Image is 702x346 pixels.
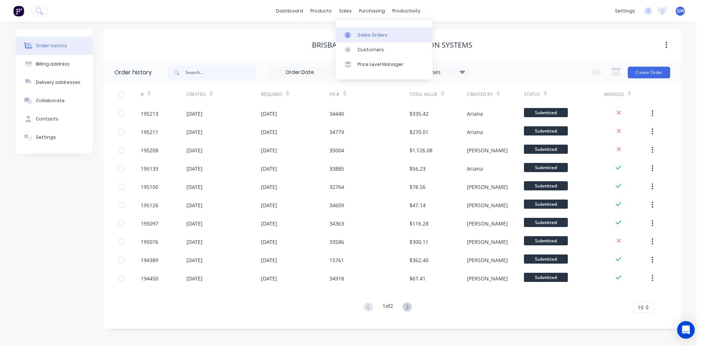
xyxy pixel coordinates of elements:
[467,183,508,191] div: [PERSON_NAME]
[336,42,433,57] a: Customers
[36,42,67,49] div: Order history
[329,84,409,104] div: PO #
[141,84,186,104] div: #
[141,238,158,246] div: 195076
[389,5,424,16] div: productivity
[261,201,277,209] div: [DATE]
[272,5,307,16] a: dashboard
[261,91,282,98] div: Required
[186,128,203,136] div: [DATE]
[409,201,426,209] div: $47.14
[16,55,93,73] button: Billing address
[409,128,429,136] div: $270.01
[329,238,344,246] div: 33586
[408,68,469,76] div: 11 Statuses
[524,108,568,117] span: Submitted
[604,91,624,98] div: Invoiced
[329,128,344,136] div: 34779
[186,146,203,154] div: [DATE]
[329,183,344,191] div: 32764
[261,256,277,264] div: [DATE]
[186,220,203,227] div: [DATE]
[186,165,203,172] div: [DATE]
[114,68,152,77] div: Order history
[329,201,344,209] div: 34609
[329,91,339,98] div: PO #
[409,84,467,104] div: Total Value
[329,275,344,282] div: 34918
[467,256,508,264] div: [PERSON_NAME]
[261,165,277,172] div: [DATE]
[409,91,437,98] div: Total Value
[186,84,261,104] div: Created
[467,110,483,118] div: Ariana
[269,67,331,78] input: Order Date
[261,238,277,246] div: [DATE]
[261,275,277,282] div: [DATE]
[141,275,158,282] div: 194450
[677,8,684,14] span: GW
[141,183,158,191] div: 195100
[467,165,483,172] div: Ariana
[141,256,158,264] div: 194389
[467,238,508,246] div: [PERSON_NAME]
[16,37,93,55] button: Order history
[186,275,203,282] div: [DATE]
[524,181,568,190] span: Submitted
[261,183,277,191] div: [DATE]
[467,220,508,227] div: [PERSON_NAME]
[677,321,695,339] div: Open Intercom Messenger
[524,126,568,135] span: Submitted
[186,256,203,264] div: [DATE]
[358,32,388,38] div: Sales Orders
[524,163,568,172] span: Submitted
[16,110,93,128] button: Contacts
[141,91,144,98] div: #
[312,41,472,49] div: Brisbane Skylights & Ventilation Systems
[307,5,335,16] div: products
[611,5,639,16] div: settings
[524,254,568,264] span: Submitted
[329,220,344,227] div: 34363
[409,110,429,118] div: $335.42
[409,146,433,154] div: $1,126.08
[186,110,203,118] div: [DATE]
[186,183,203,191] div: [DATE]
[524,236,568,245] span: Submitted
[524,145,568,154] span: Submitted
[186,201,203,209] div: [DATE]
[467,275,508,282] div: [PERSON_NAME]
[467,91,493,98] div: Created By
[329,256,344,264] div: 15761
[16,92,93,110] button: Collaborate
[36,79,80,86] div: Delivery addresses
[141,128,158,136] div: 195211
[186,238,203,246] div: [DATE]
[409,165,426,172] div: $56.23
[36,134,56,141] div: Settings
[329,110,344,118] div: 34440
[141,146,158,154] div: 195208
[141,110,158,118] div: 195213
[261,128,277,136] div: [DATE]
[13,5,24,16] img: Factory
[261,220,277,227] div: [DATE]
[336,57,433,72] a: Price Level Manager
[336,27,433,42] a: Sales Orders
[141,220,158,227] div: 195097
[141,165,158,172] div: 195133
[409,275,426,282] div: $67.41
[524,84,604,104] div: Status
[355,5,389,16] div: purchasing
[524,273,568,282] span: Submitted
[329,146,344,154] div: 35004
[409,256,429,264] div: $362.40
[36,61,70,67] div: Billing address
[185,65,258,80] input: Search...
[36,116,58,122] div: Contacts
[36,97,65,104] div: Collaborate
[467,84,524,104] div: Created By
[467,201,508,209] div: [PERSON_NAME]
[409,220,429,227] div: $116.28
[358,46,384,53] div: Customers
